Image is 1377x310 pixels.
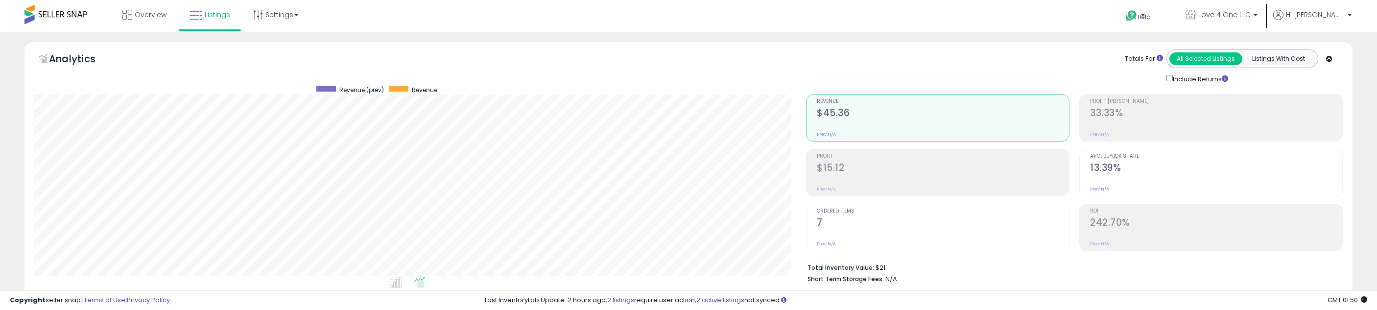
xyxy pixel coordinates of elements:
[1090,99,1342,104] span: Profit [PERSON_NAME]
[485,296,1367,305] div: Last InventoryLab Update: 2 hours ago, require user action, not synced.
[1169,52,1242,65] button: All Selected Listings
[696,295,744,305] a: 2 active listings
[817,162,1069,175] h2: $15.12
[817,186,836,192] small: Prev: N/A
[1090,209,1342,214] span: ROI
[1286,10,1345,20] span: Hi [PERSON_NAME]
[1118,2,1170,32] a: Help
[412,86,437,94] span: Revenue
[817,154,1069,159] span: Profit
[135,10,166,20] span: Overview
[1125,54,1163,64] div: Totals For
[127,295,170,305] a: Privacy Policy
[817,99,1069,104] span: Revenue
[817,209,1069,214] span: Ordered Items
[1090,186,1109,192] small: Prev: N/A
[205,10,230,20] span: Listings
[1090,162,1342,175] h2: 13.39%
[1138,13,1151,21] span: Help
[807,263,874,272] b: Total Inventory Value:
[1159,73,1240,84] div: Include Returns
[1090,217,1342,230] h2: 242.70%
[1328,295,1367,305] span: 2025-08-10 01:50 GMT
[1242,52,1315,65] button: Listings With Cost
[10,296,170,305] div: seller snap | |
[339,86,384,94] span: Revenue (prev)
[49,52,115,68] h5: Analytics
[817,241,836,247] small: Prev: N/A
[1273,10,1352,32] a: Hi [PERSON_NAME]
[84,295,125,305] a: Terms of Use
[1090,241,1109,247] small: Prev: N/A
[1090,107,1342,120] h2: 33.33%
[817,131,836,137] small: Prev: N/A
[1090,154,1342,159] span: Avg. Buybox Share
[607,295,634,305] a: 2 listings
[807,261,1335,273] li: $21
[885,274,897,284] span: N/A
[817,217,1069,230] h2: 7
[1125,10,1138,22] i: Get Help
[1198,10,1251,20] span: Love 4 One LLC
[10,295,46,305] strong: Copyright
[817,107,1069,120] h2: $45.36
[1090,131,1109,137] small: Prev: N/A
[807,275,884,283] b: Short Term Storage Fees:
